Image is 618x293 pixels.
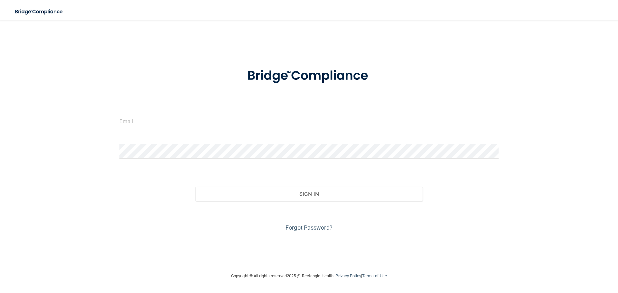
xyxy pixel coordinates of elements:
[119,114,499,128] input: Email
[234,59,384,93] img: bridge_compliance_login_screen.278c3ca4.svg
[192,266,426,286] div: Copyright © All rights reserved 2025 @ Rectangle Health | |
[286,224,332,231] a: Forgot Password?
[362,273,387,278] a: Terms of Use
[10,5,69,18] img: bridge_compliance_login_screen.278c3ca4.svg
[335,273,361,278] a: Privacy Policy
[195,187,423,201] button: Sign In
